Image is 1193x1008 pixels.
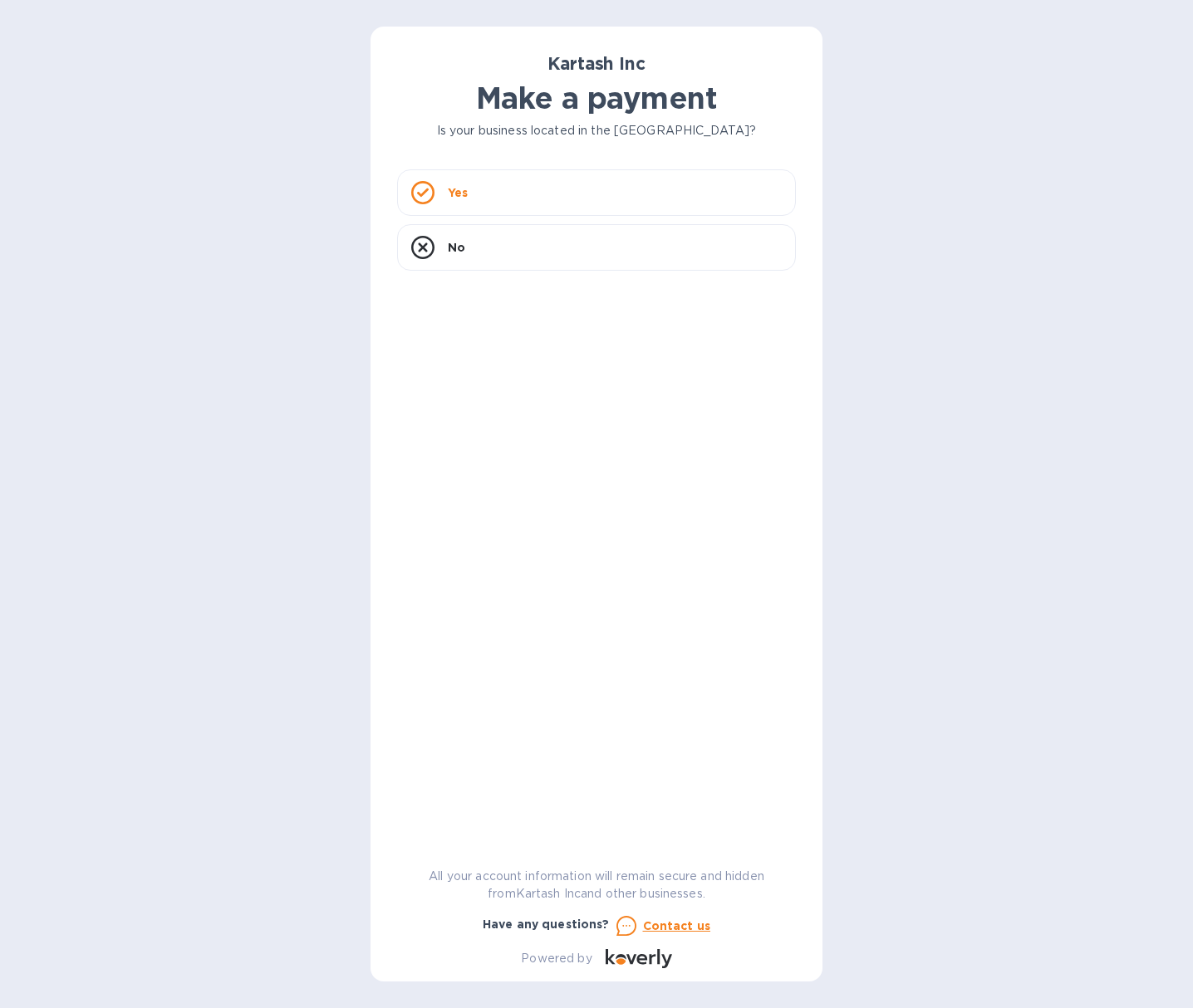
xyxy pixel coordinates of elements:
p: Powered by [521,950,592,967]
p: No [448,239,465,256]
p: Yes [448,184,468,201]
p: Is your business located in the [GEOGRAPHIC_DATA]? [397,122,796,139]
u: Contact us [643,919,711,932]
h1: Make a payment [397,81,796,115]
b: Kartash Inc [547,53,645,74]
p: All your account information will remain secure and hidden from Kartash Inc and other businesses. [397,868,796,903]
b: Have any questions? [483,917,610,931]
